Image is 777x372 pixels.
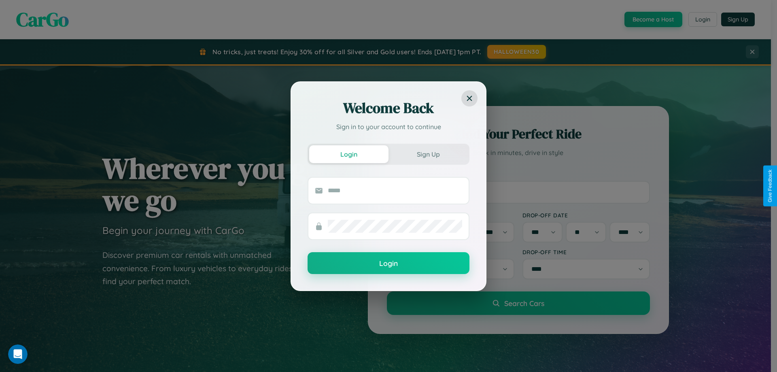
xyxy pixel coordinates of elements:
[308,252,469,274] button: Login
[388,145,468,163] button: Sign Up
[308,98,469,118] h2: Welcome Back
[309,145,388,163] button: Login
[767,170,773,202] div: Give Feedback
[8,344,28,364] iframe: Intercom live chat
[308,122,469,132] p: Sign in to your account to continue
